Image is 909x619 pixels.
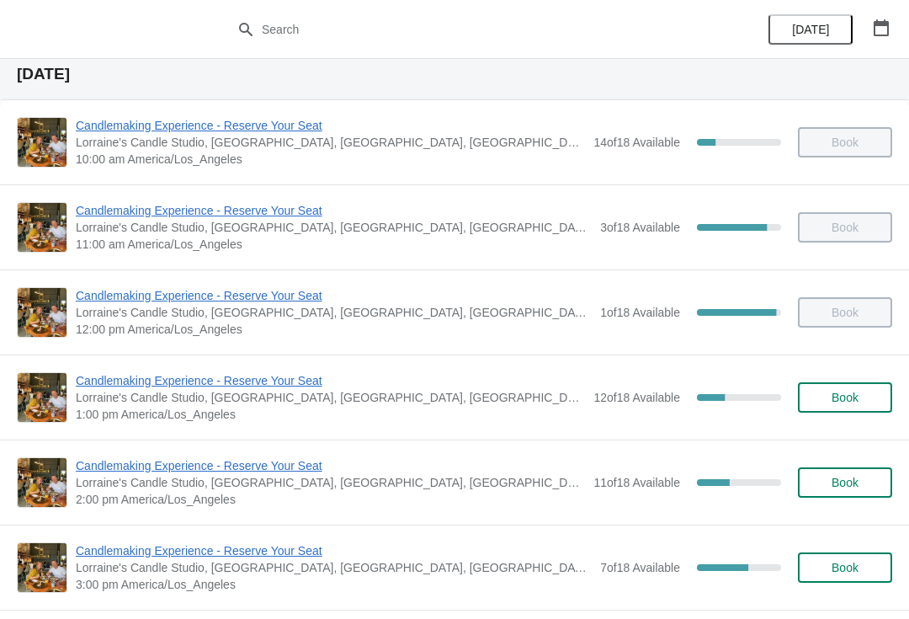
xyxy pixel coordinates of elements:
[593,391,680,404] span: 12 of 18 Available
[76,372,585,389] span: Candlemaking Experience - Reserve Your Seat
[600,221,680,234] span: 3 of 18 Available
[600,561,680,574] span: 7 of 18 Available
[76,321,592,338] span: 12:00 pm America/Los_Angeles
[76,219,592,236] span: Lorraine's Candle Studio, [GEOGRAPHIC_DATA], [GEOGRAPHIC_DATA], [GEOGRAPHIC_DATA], [GEOGRAPHIC_DATA]
[832,391,858,404] span: Book
[76,117,585,134] span: Candlemaking Experience - Reserve Your Seat
[798,552,892,583] button: Book
[76,491,585,508] span: 2:00 pm America/Los_Angeles
[600,306,680,319] span: 1 of 18 Available
[792,23,829,36] span: [DATE]
[832,476,858,489] span: Book
[18,458,66,507] img: Candlemaking Experience - Reserve Your Seat | Lorraine's Candle Studio, Market Street, Pacific Be...
[76,134,585,151] span: Lorraine's Candle Studio, [GEOGRAPHIC_DATA], [GEOGRAPHIC_DATA], [GEOGRAPHIC_DATA], [GEOGRAPHIC_DATA]
[76,576,592,593] span: 3:00 pm America/Los_Angeles
[76,287,592,304] span: Candlemaking Experience - Reserve Your Seat
[76,457,585,474] span: Candlemaking Experience - Reserve Your Seat
[261,14,682,45] input: Search
[798,382,892,413] button: Book
[76,474,585,491] span: Lorraine's Candle Studio, [GEOGRAPHIC_DATA], [GEOGRAPHIC_DATA], [GEOGRAPHIC_DATA], [GEOGRAPHIC_DATA]
[76,236,592,253] span: 11:00 am America/Los_Angeles
[593,136,680,149] span: 14 of 18 Available
[17,66,892,83] h2: [DATE]
[76,389,585,406] span: Lorraine's Candle Studio, [GEOGRAPHIC_DATA], [GEOGRAPHIC_DATA], [GEOGRAPHIC_DATA], [GEOGRAPHIC_DATA]
[76,406,585,423] span: 1:00 pm America/Los_Angeles
[76,304,592,321] span: Lorraine's Candle Studio, [GEOGRAPHIC_DATA], [GEOGRAPHIC_DATA], [GEOGRAPHIC_DATA], [GEOGRAPHIC_DATA]
[18,203,66,252] img: Candlemaking Experience - Reserve Your Seat | Lorraine's Candle Studio, Market Street, Pacific Be...
[18,118,66,167] img: Candlemaking Experience - Reserve Your Seat | Lorraine's Candle Studio, Market Street, Pacific Be...
[18,373,66,422] img: Candlemaking Experience - Reserve Your Seat | Lorraine's Candle Studio, Market Street, Pacific Be...
[76,202,592,219] span: Candlemaking Experience - Reserve Your Seat
[768,14,853,45] button: [DATE]
[76,542,592,559] span: Candlemaking Experience - Reserve Your Seat
[76,559,592,576] span: Lorraine's Candle Studio, [GEOGRAPHIC_DATA], [GEOGRAPHIC_DATA], [GEOGRAPHIC_DATA], [GEOGRAPHIC_DATA]
[18,543,66,592] img: Candlemaking Experience - Reserve Your Seat | Lorraine's Candle Studio, Market Street, Pacific Be...
[798,467,892,498] button: Book
[593,476,680,489] span: 11 of 18 Available
[18,288,66,337] img: Candlemaking Experience - Reserve Your Seat | Lorraine's Candle Studio, Market Street, Pacific Be...
[76,151,585,168] span: 10:00 am America/Los_Angeles
[832,561,858,574] span: Book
